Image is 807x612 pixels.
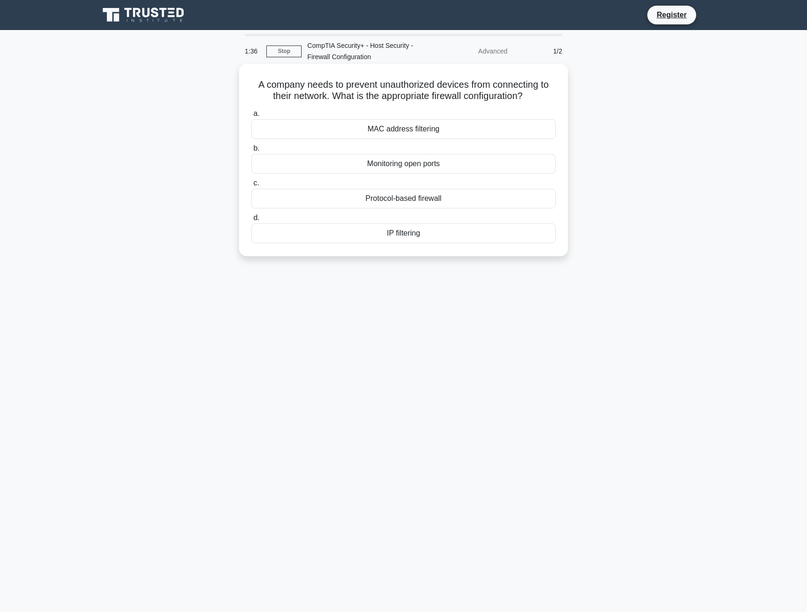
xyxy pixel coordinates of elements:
[253,214,259,222] span: d.
[513,42,568,61] div: 1/2
[251,223,556,243] div: IP filtering
[651,9,692,21] a: Register
[251,119,556,139] div: MAC address filtering
[253,109,259,117] span: a.
[302,36,431,66] div: CompTIA Security+ - Host Security - Firewall Configuration
[431,42,513,61] div: Advanced
[250,79,557,102] h5: A company needs to prevent unauthorized devices from connecting to their network. What is the app...
[266,46,302,57] a: Stop
[251,154,556,174] div: Monitoring open ports
[239,42,266,61] div: 1:36
[251,189,556,208] div: Protocol-based firewall
[253,144,259,152] span: b.
[253,179,259,187] span: c.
